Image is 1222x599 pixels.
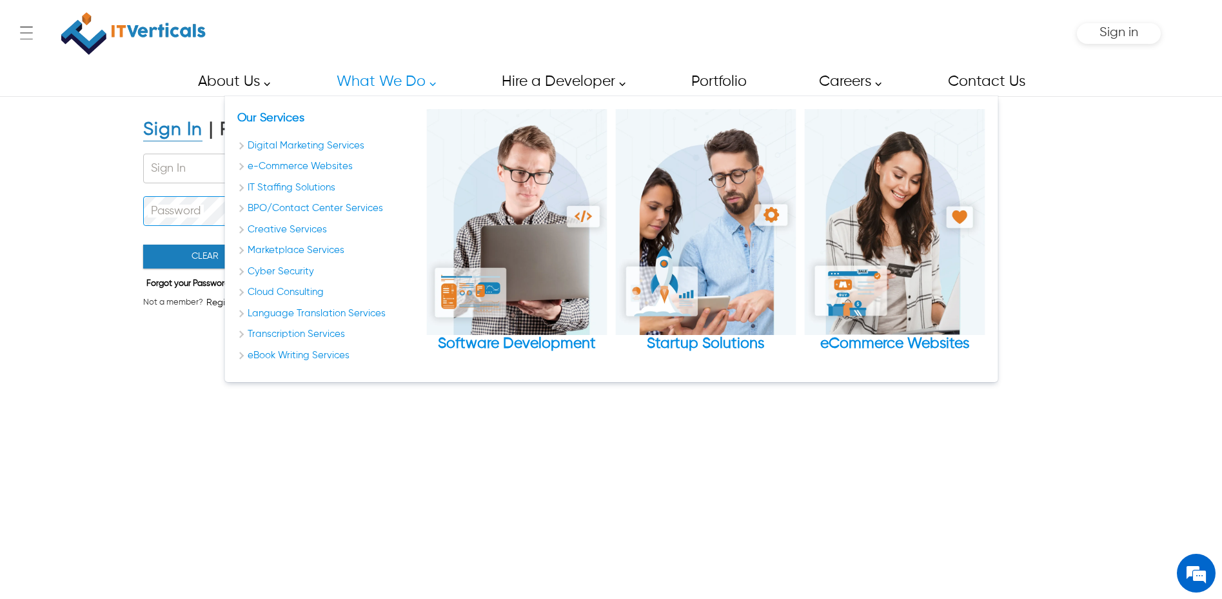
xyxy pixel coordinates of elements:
[615,109,796,335] img: Startup Solutions
[1099,30,1138,38] a: Sign in
[206,296,262,309] span: Register Here
[804,109,985,335] img: eCommerce Websites
[804,109,985,353] a: eCommerce Websites
[237,265,418,279] a: Cyber Security
[143,276,237,292] button: Forgot your Password?
[1099,26,1138,39] span: Sign in
[237,112,304,124] a: Our Services
[209,119,213,141] div: |
[61,6,206,61] img: IT Verticals Inc
[237,159,418,174] a: e-Commerce Websites
[237,285,418,300] a: Cloud Consulting
[804,109,985,369] div: eCommerce Websites
[426,109,607,369] div: Software Development
[615,335,796,353] div: Startup Solutions
[237,243,418,258] a: Marketplace Services
[237,139,418,154] a: Digital Marketing Services
[487,67,633,96] a: Hire a Developer
[426,335,607,353] div: Software Development
[237,223,418,238] a: Creative Services
[933,67,1039,96] a: Contact Us
[183,67,277,96] a: About Us
[237,349,418,363] a: eBook Writing Services
[237,181,418,196] a: IT Staffing Solutions
[615,109,796,369] div: Startup Solutions
[237,201,418,216] a: bpo contact center services
[322,67,443,96] a: What We Do
[615,109,796,353] a: Startup Solutions
[676,67,760,96] a: Portfolio
[220,119,337,141] div: Register Here
[804,67,889,96] a: Careers
[426,109,607,335] img: Software Development
[426,109,607,353] a: Software Development
[237,327,418,342] a: Transcription Services
[804,335,985,353] div: eCommerce Websites
[143,119,202,141] div: Sign In
[143,245,267,269] button: Clear
[143,296,203,309] span: Not a member?
[237,307,418,321] a: Language Translation Services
